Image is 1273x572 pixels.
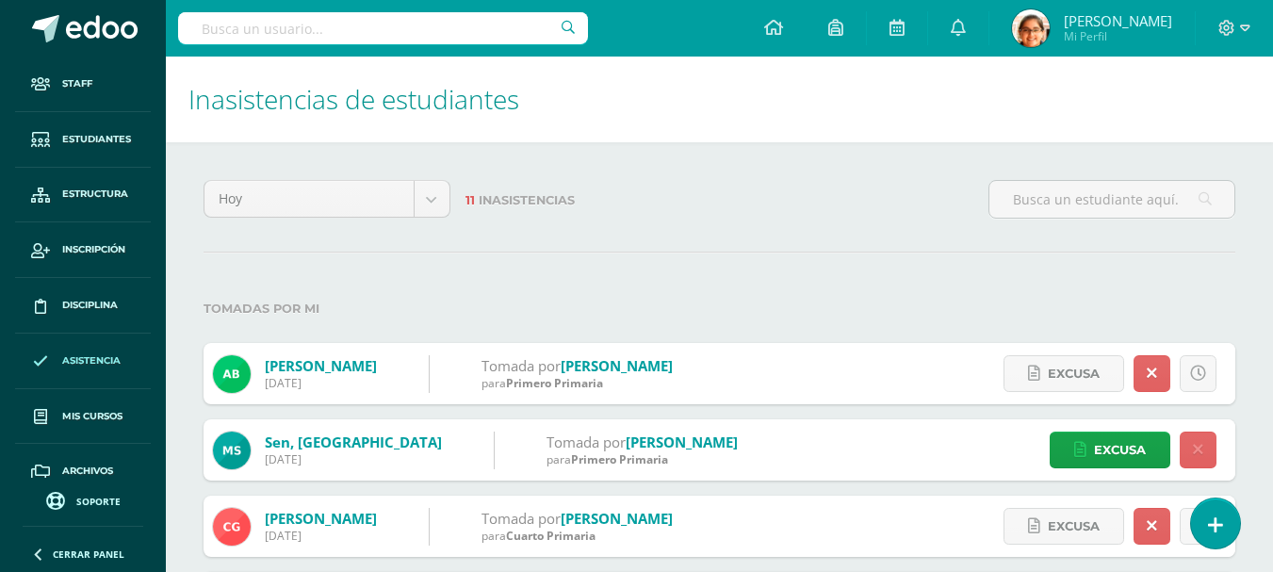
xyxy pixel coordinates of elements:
[1064,11,1172,30] span: [PERSON_NAME]
[15,278,151,334] a: Disciplina
[1064,28,1172,44] span: Mi Perfil
[62,242,125,257] span: Inscripción
[15,57,151,112] a: Staff
[204,289,1235,328] label: Tomadas por mi
[265,528,377,544] div: [DATE]
[15,112,151,168] a: Estudiantes
[1004,355,1124,392] a: Excusa
[1048,356,1100,391] span: Excusa
[479,193,575,207] span: Inasistencias
[15,168,151,223] a: Estructura
[53,547,124,561] span: Cerrar panel
[481,509,561,528] span: Tomada por
[23,487,143,513] a: Soporte
[213,355,251,393] img: 4618d10e5d6b596e80642a03463e1c93.png
[989,181,1234,218] input: Busca un estudiante aquí...
[213,432,251,469] img: a59d9cd8b9d50f257289c747b3036b4f.png
[561,509,673,528] a: [PERSON_NAME]
[481,356,561,375] span: Tomada por
[62,187,128,202] span: Estructura
[15,222,151,278] a: Inscripción
[15,334,151,389] a: Asistencia
[481,375,673,391] div: para
[571,451,668,467] span: Primero Primaria
[265,433,442,451] a: Sen, [GEOGRAPHIC_DATA]
[62,353,121,368] span: Asistencia
[1094,433,1146,467] span: Excusa
[62,132,131,147] span: Estudiantes
[1048,509,1100,544] span: Excusa
[204,181,449,217] a: Hoy
[265,509,377,528] a: [PERSON_NAME]
[265,375,377,391] div: [DATE]
[219,181,400,217] span: Hoy
[1050,432,1170,468] a: Excusa
[1012,9,1050,47] img: 83dcd1ae463a5068b4a108754592b4a9.png
[76,495,121,508] span: Soporte
[1004,508,1124,545] a: Excusa
[547,433,626,451] span: Tomada por
[15,444,151,499] a: Archivos
[465,193,475,207] span: 11
[188,81,519,117] span: Inasistencias de estudiantes
[481,528,673,544] div: para
[15,389,151,445] a: Mis cursos
[62,464,113,479] span: Archivos
[547,451,738,467] div: para
[506,375,603,391] span: Primero Primaria
[626,433,738,451] a: [PERSON_NAME]
[506,528,596,544] span: Cuarto Primaria
[62,298,118,313] span: Disciplina
[265,451,442,467] div: [DATE]
[265,356,377,375] a: [PERSON_NAME]
[213,508,251,546] img: 3805cc388f82a9f96dfac2f69aad2e18.png
[561,356,673,375] a: [PERSON_NAME]
[62,409,122,424] span: Mis cursos
[62,76,92,91] span: Staff
[178,12,588,44] input: Busca un usuario...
